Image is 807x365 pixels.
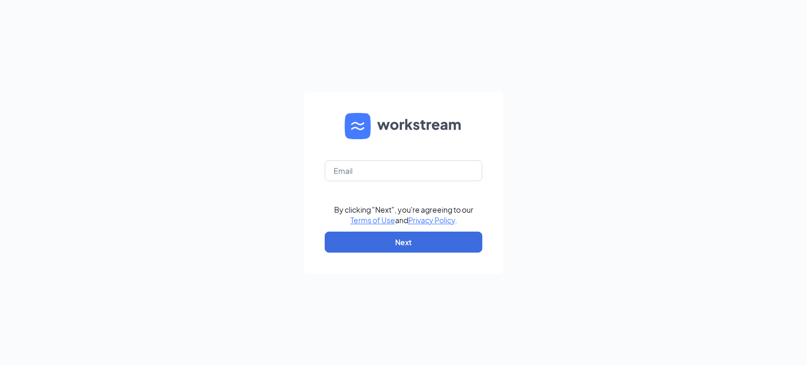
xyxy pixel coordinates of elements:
[408,215,455,225] a: Privacy Policy
[334,204,473,225] div: By clicking "Next", you're agreeing to our and .
[325,232,482,253] button: Next
[325,160,482,181] input: Email
[345,113,462,139] img: WS logo and Workstream text
[350,215,395,225] a: Terms of Use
